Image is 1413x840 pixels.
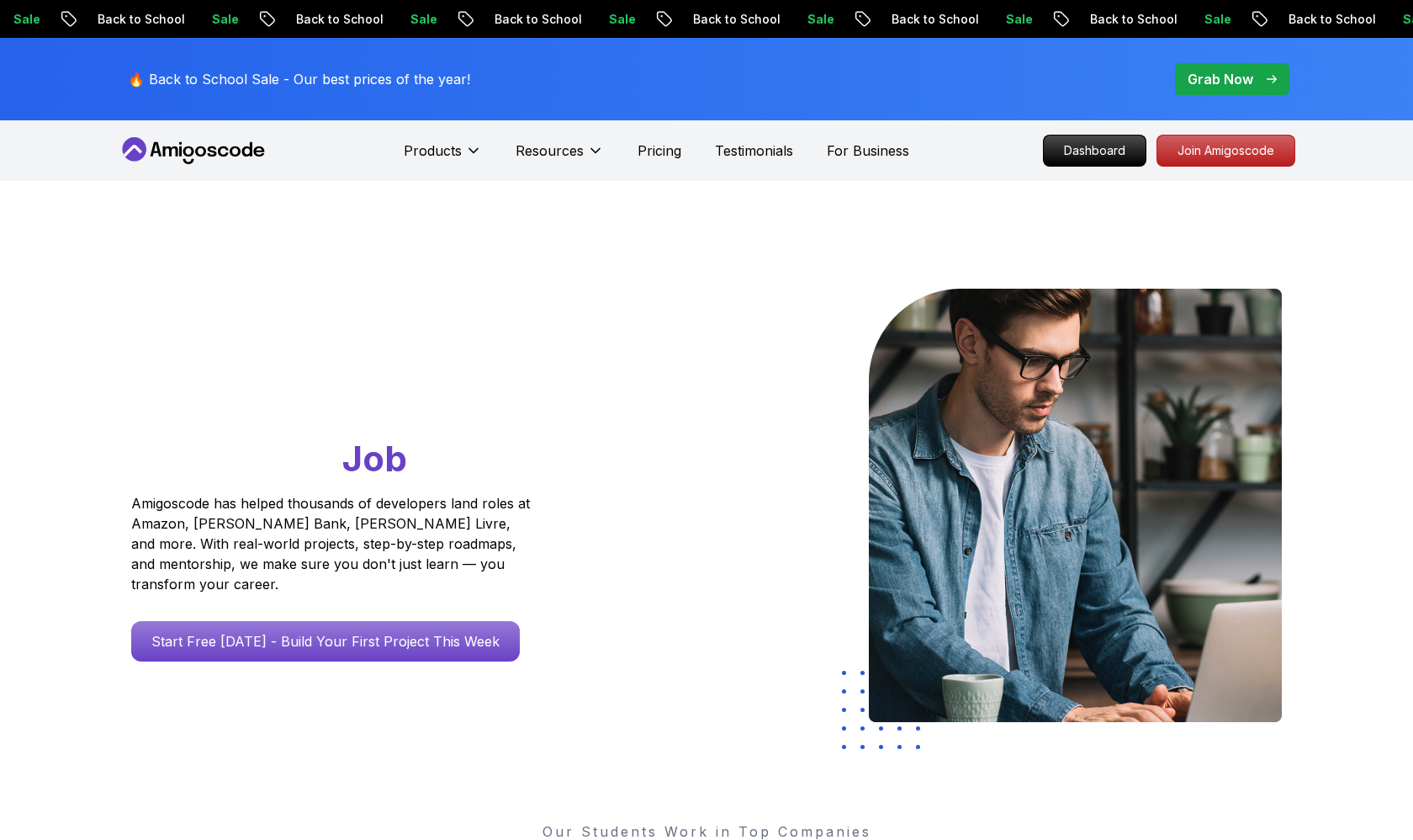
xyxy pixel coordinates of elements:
[131,493,535,594] p: Amigoscode has helped thousands of developers land roles at Amazon, [PERSON_NAME] Bank, [PERSON_N...
[404,141,462,161] p: Products
[1157,136,1294,166] p: Join Amigoscode
[1074,11,1188,28] p: Back to School
[677,11,791,28] p: Back to School
[131,621,520,662] a: Start Free [DATE] - Build Your First Project This Week
[1156,135,1295,167] a: Join Amigoscode
[1273,11,1387,28] p: Back to School
[280,11,394,28] p: Back to School
[715,141,793,161] a: Testimonials
[1044,136,1146,166] p: Dashboard
[196,11,250,28] p: Sale
[638,141,681,161] a: Pricing
[876,11,990,28] p: Back to School
[82,11,196,28] p: Back to School
[342,437,407,480] span: Job
[1188,11,1242,28] p: Sale
[791,11,845,28] p: Sale
[516,141,604,174] button: Resources
[827,141,909,161] a: For Business
[394,11,448,28] p: Sale
[990,11,1044,28] p: Sale
[404,141,482,174] button: Products
[131,289,595,483] h1: Go From Learning to Hired: Master Java, Spring Boot & Cloud Skills That Get You the
[516,141,584,161] p: Resources
[128,69,470,89] p: 🔥 Back to School Sale - Our best prices of the year!
[479,11,593,28] p: Back to School
[1188,69,1253,89] p: Grab Now
[869,289,1282,722] img: hero
[593,11,647,28] p: Sale
[1043,135,1146,167] a: Dashboard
